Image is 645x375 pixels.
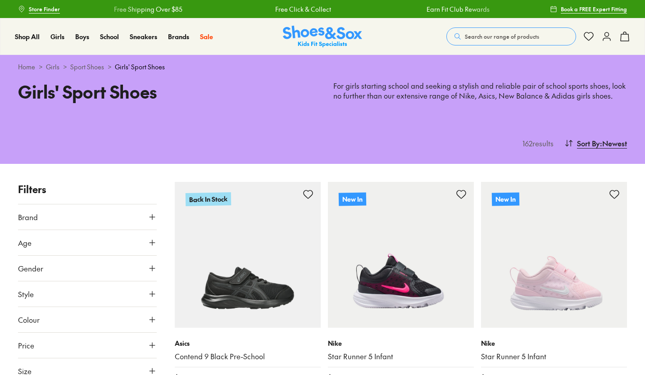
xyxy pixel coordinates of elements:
[519,138,554,149] p: 162 results
[29,5,60,13] span: Store Finder
[481,182,627,328] a: New In
[283,26,362,48] img: SNS_Logo_Responsive.svg
[564,133,627,153] button: Sort By:Newest
[75,32,89,41] a: Boys
[175,352,321,361] a: Contend 9 Black Pre-School
[18,204,157,230] button: Brand
[18,263,43,274] span: Gender
[446,27,576,45] button: Search our range of products
[18,314,40,325] span: Colour
[18,281,157,307] button: Style
[492,192,519,206] p: New In
[328,182,474,328] a: New In
[115,62,165,72] span: Girls' Sport Shoes
[200,32,213,41] a: Sale
[465,32,539,41] span: Search our range of products
[577,138,600,149] span: Sort By
[481,352,627,361] a: Star Runner 5 Infant
[339,192,366,206] p: New In
[18,79,312,104] h1: Girls' Sport Shoes
[283,26,362,48] a: Shoes & Sox
[18,212,38,222] span: Brand
[550,1,627,17] a: Book a FREE Expert Fitting
[18,230,157,255] button: Age
[18,340,34,351] span: Price
[175,339,321,348] p: Asics
[328,339,474,348] p: Nike
[114,5,182,14] a: Free Shipping Over $85
[18,62,627,72] div: > > >
[100,32,119,41] a: School
[18,256,157,281] button: Gender
[333,81,627,101] p: For girls starting school and seeking a stylish and reliable pair of school sports shoes, look no...
[130,32,157,41] a: Sneakers
[18,289,34,299] span: Style
[186,192,231,206] p: Back In Stock
[18,182,157,197] p: Filters
[18,62,35,72] a: Home
[18,237,32,248] span: Age
[50,32,64,41] a: Girls
[15,32,40,41] a: Shop All
[18,307,157,332] button: Colour
[481,339,627,348] p: Nike
[600,138,627,149] span: : Newest
[275,5,331,14] a: Free Click & Collect
[46,62,59,72] a: Girls
[426,5,489,14] a: Earn Fit Club Rewards
[18,1,60,17] a: Store Finder
[168,32,189,41] a: Brands
[175,182,321,328] a: Back In Stock
[70,62,104,72] a: Sport Shoes
[328,352,474,361] a: Star Runner 5 Infant
[18,333,157,358] button: Price
[561,5,627,13] span: Book a FREE Expert Fitting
